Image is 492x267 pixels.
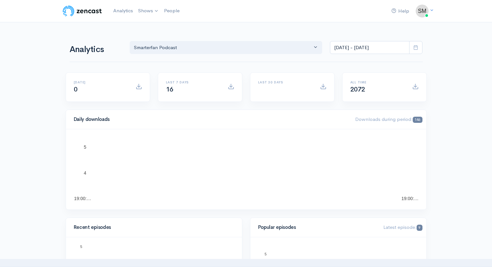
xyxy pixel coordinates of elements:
[134,44,312,51] div: Smarterfan Podcast
[111,4,136,18] a: Analytics
[130,41,323,54] button: Smarterfan Podcast
[84,144,86,150] text: 5
[417,225,422,231] span: 9
[416,5,429,17] img: ...
[74,225,230,230] h4: Recent episodes
[470,245,486,261] iframe: gist-messenger-bubble-iframe
[264,252,266,256] text: 5
[70,45,122,54] h1: Analytics
[74,117,348,122] h4: Daily downloads
[350,85,365,93] span: 2072
[350,80,404,84] h6: All time
[62,5,103,17] img: ZenCast Logo
[258,80,312,84] h6: Last 30 days
[74,85,78,93] span: 0
[161,4,182,18] a: People
[258,225,376,230] h4: Popular episodes
[166,85,173,93] span: 16
[74,137,419,202] svg: A chart.
[166,80,220,84] h6: Last 7 days
[355,116,422,122] span: Downloads during period:
[389,4,412,18] a: Help
[383,224,422,230] span: Latest episode:
[136,4,161,18] a: Shows
[74,80,128,84] h6: [DATE]
[74,196,91,201] text: 19:00:…
[401,196,419,201] text: 19:00:…
[413,117,422,123] span: 146
[80,245,82,249] text: 5
[330,41,410,54] input: analytics date range selector
[84,170,86,176] text: 4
